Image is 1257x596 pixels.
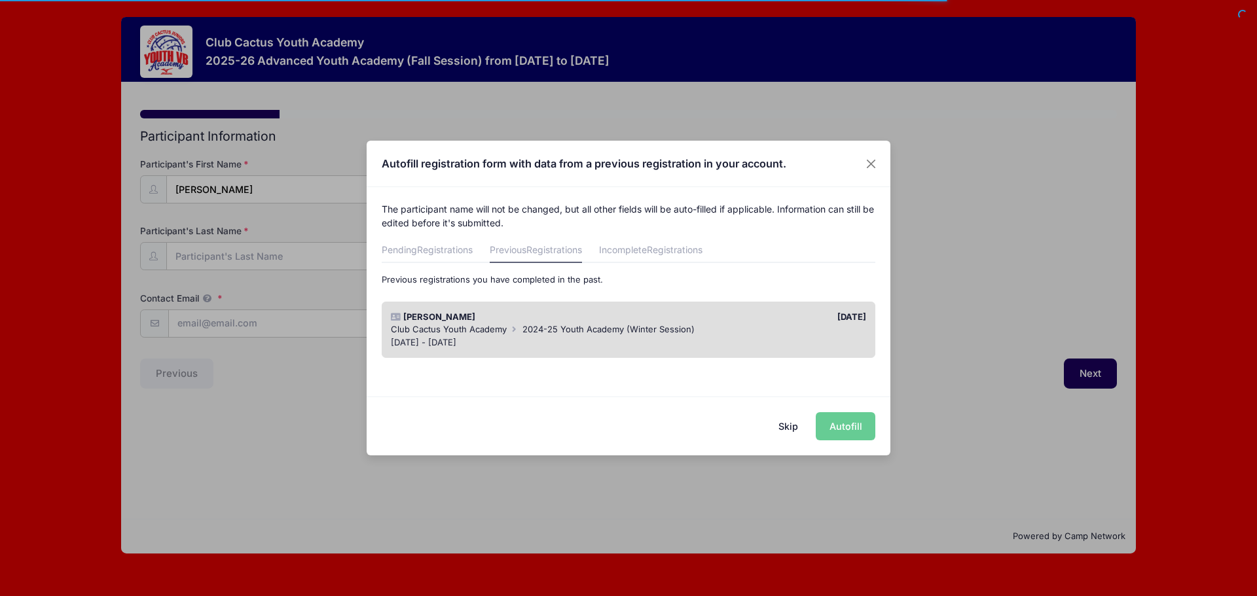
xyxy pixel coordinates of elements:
[384,311,628,324] div: [PERSON_NAME]
[860,152,883,175] button: Close
[647,244,702,255] span: Registrations
[417,244,473,255] span: Registrations
[628,311,873,324] div: [DATE]
[522,324,695,334] span: 2024-25 Youth Academy (Winter Session)
[382,239,473,263] a: Pending
[382,202,876,230] p: The participant name will not be changed, but all other fields will be auto-filled if applicable....
[526,244,582,255] span: Registrations
[391,336,867,349] div: [DATE] - [DATE]
[765,412,812,440] button: Skip
[490,239,582,263] a: Previous
[599,239,702,263] a: Incomplete
[382,156,786,171] h4: Autofill registration form with data from a previous registration in your account.
[391,324,507,334] span: Club Cactus Youth Academy
[382,273,876,287] p: Previous registrations you have completed in the past.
